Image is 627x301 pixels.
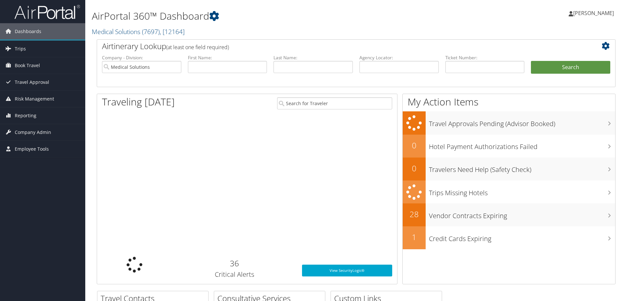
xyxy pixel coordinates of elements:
span: Reporting [15,107,36,124]
h3: Critical Alerts [177,270,292,279]
span: Risk Management [15,91,54,107]
span: Company Admin [15,124,51,141]
button: Search [531,61,610,74]
h3: Travelers Need Help (Safety Check) [429,162,615,174]
a: Medical Solutions [92,27,185,36]
span: Employee Tools [15,141,49,157]
h2: 36 [177,258,292,269]
h3: Hotel Payment Authorizations Failed [429,139,615,151]
span: ( 7697 ) [142,27,160,36]
a: 1Credit Cards Expiring [403,226,615,249]
h3: Credit Cards Expiring [429,231,615,243]
a: [PERSON_NAME] [569,3,620,23]
img: airportal-logo.png [14,4,80,20]
label: Agency Locator: [359,54,439,61]
h2: 28 [403,209,426,220]
label: Ticket Number: [445,54,525,61]
h2: Airtinerary Lookup [102,41,567,52]
h2: 0 [403,163,426,174]
h3: Travel Approvals Pending (Advisor Booked) [429,116,615,128]
a: Trips Missing Hotels [403,180,615,204]
span: Trips [15,41,26,57]
span: Dashboards [15,23,41,40]
h3: Trips Missing Hotels [429,185,615,198]
a: View SecurityLogic® [302,265,392,276]
h2: 0 [403,140,426,151]
h1: My Action Items [403,95,615,109]
h3: Vendor Contracts Expiring [429,208,615,220]
a: 0Hotel Payment Authorizations Failed [403,135,615,158]
a: Travel Approvals Pending (Advisor Booked) [403,111,615,135]
h2: 1 [403,232,426,243]
label: Company - Division: [102,54,181,61]
input: Search for Traveler [277,97,392,109]
span: Travel Approval [15,74,49,90]
span: , [ 12164 ] [160,27,185,36]
span: (at least one field required) [166,44,229,51]
a: 0Travelers Need Help (Safety Check) [403,158,615,180]
label: First Name: [188,54,267,61]
h1: AirPortal 360™ Dashboard [92,9,444,23]
h1: Traveling [DATE] [102,95,175,109]
a: 28Vendor Contracts Expiring [403,203,615,226]
span: [PERSON_NAME] [573,9,614,17]
span: Book Travel [15,57,40,74]
label: Last Name: [273,54,353,61]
